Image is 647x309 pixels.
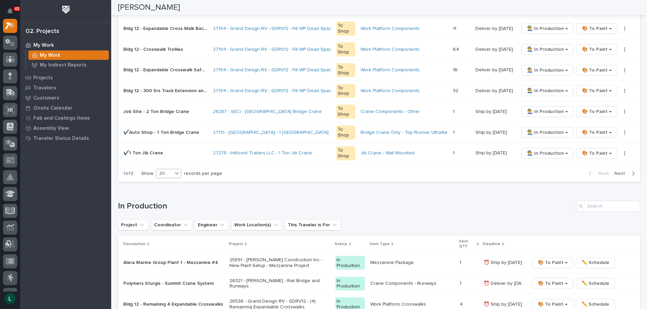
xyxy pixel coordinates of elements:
a: Work Platform Components [361,67,420,73]
button: Engineer [195,220,228,230]
div: In Production [335,277,365,291]
a: Traveler Status Details [20,133,111,143]
span: 👨‍🏭 In Production → [527,108,568,116]
span: 👨‍🏭 In Production → [527,87,568,95]
p: ⏰ Deliver by 9/22/25 [484,279,525,286]
p: Mezzanine Package [370,260,454,266]
p: Project [229,240,243,248]
tr: Bldg 12 - Expandable Crosswalk Safety BrakesBldg 12 - Expandable Crosswalk Safety Brakes 27194 - ... [118,60,640,81]
p: Show [141,171,153,177]
button: Next [612,170,640,177]
a: Work Platform Components [361,26,420,32]
p: 4 [460,300,464,307]
a: 27278 - Hillcrest Trailers LLC - 1 Ton Jib Crane [213,150,312,156]
a: Assembly View [20,123,111,133]
p: Job Site - 2 Ton Bridge Crane [123,108,190,115]
p: Traveler Status Details [33,136,89,142]
span: 🎨 To Paint → [538,259,567,267]
button: 👨‍🏭 In Production → [521,85,574,96]
span: 👨‍🏭 In Production → [527,66,568,74]
p: 64 [453,45,460,52]
button: 🎨 To Paint → [576,23,617,34]
button: 👨‍🏭 In Production → [521,65,574,76]
h2: [PERSON_NAME] [118,3,180,12]
a: 27194 - Grand Design RV - GDRV12 - Fill WP Dead Space For Short Units [213,26,368,32]
a: Projects [20,73,111,83]
a: My Indirect Reports [26,60,111,70]
span: Next [614,170,629,177]
span: 👨‍🏭 In Production → [527,45,568,53]
p: Customers [33,95,59,101]
div: To Shop [336,84,355,98]
p: Item Type [370,240,390,248]
p: 1 [460,279,463,286]
p: 1 [453,108,456,115]
div: To Shop [336,146,355,160]
button: 🎨 To Paint → [532,278,573,289]
button: Back [583,170,612,177]
a: Jib Crane - Wall Mounted [361,150,414,156]
p: Crane Components - Runways [370,281,454,286]
div: Notifications43 [8,8,17,19]
button: ✏️ Schedule [576,278,615,289]
a: My Work [20,40,111,50]
span: 🎨 To Paint → [582,45,612,53]
p: Ship by [DATE] [475,128,508,136]
p: Deadline [483,240,500,248]
p: Bldg 12 - Remaining 4 Expandable Crosswalks [123,302,224,307]
button: Notifications [3,4,17,18]
div: 20 [156,170,173,177]
p: 16 [453,66,459,73]
a: My Work [26,50,111,60]
p: Deliver by [DATE] [475,87,514,94]
input: Search [576,201,640,211]
tr: ✔️Auto Shop - 1 Ton Bridge Crane✔️Auto Shop - 1 Ton Bridge Crane 27131 - [GEOGRAPHIC_DATA] - 1 [G... [118,122,640,143]
h1: In Production [118,201,574,211]
button: 🎨 To Paint → [576,85,617,96]
span: ✏️ Schedule [582,259,609,267]
a: 27194 - Grand Design RV - GDRV12 - Fill WP Dead Space For Short Units [213,67,368,73]
div: To Shop [336,105,355,119]
p: Deliver by [DATE] [475,66,514,73]
a: Work Platform Components [361,47,420,52]
button: 👨‍🏭 In Production → [521,23,574,34]
p: ⏰ Ship by [DATE] [484,300,523,307]
span: 🎨 To Paint → [582,87,612,95]
a: 27194 - Grand Design RV - GDRV12 - Fill WP Dead Space For Short Units [213,47,368,52]
p: Alera Marine Group Plant 1 - Mezzanine #4 [123,260,224,266]
p: Deliver by [DATE] [475,45,514,52]
p: 1 of 3 [118,165,138,182]
div: To Shop [336,42,355,56]
tr: Bldg 12 - Crosswalk TrolliesBldg 12 - Crosswalk Trollies 27194 - Grand Design RV - GDRV12 - Fill ... [118,39,640,60]
p: records per page [184,171,222,177]
button: users-avatar [3,292,17,306]
p: Bldg 12 - Expandable Crosswalk Safety Brakes [123,66,209,73]
p: 26321 - [PERSON_NAME] - Rail Bridge and Runways [229,278,330,289]
button: 👨‍🏭 In Production → [521,106,574,117]
button: 👨‍🏭 In Production → [521,127,574,138]
tr: Polymers Sturgis - Summit Crane System26321 - [PERSON_NAME] - Rail Bridge and RunwaysIn Productio... [118,273,640,294]
span: 🎨 To Paint → [582,128,612,137]
p: Ship by [DATE] [475,149,508,156]
tr: Job Site - 2 Ton Bridge CraneJob Site - 2 Ton Bridge Crane 26287 - SECI - [GEOGRAPHIC_DATA] Bridg... [118,101,640,122]
p: Status [335,240,347,248]
a: 27194 - Grand Design RV - GDRV12 - Fill WP Dead Space For Short Units [213,88,368,94]
a: 26287 - SECI - [GEOGRAPHIC_DATA] Bridge Crane [213,109,322,115]
tr: Alera Marine Group Plant 1 - Mezzanine #425891 - [PERSON_NAME] Construction Inc - New Plant Setup... [118,253,640,273]
p: Work Platform Crosswalks [370,302,454,307]
span: 👨‍🏭 In Production → [527,149,568,157]
div: 02. Projects [26,28,59,35]
button: 👨‍🏭 In Production → [521,148,574,159]
p: Polymers Sturgis - Summit Crane System [123,281,224,286]
span: 🎨 To Paint → [538,300,567,308]
p: 1 [460,259,463,266]
a: Work Platform Components [361,88,420,94]
span: 🎨 To Paint → [582,66,612,74]
p: Description [123,240,146,248]
div: To Shop [336,63,355,77]
p: ✔️1 Ton Jib Crane [123,149,164,156]
span: 👨‍🏭 In Production → [527,25,568,33]
span: ✏️ Schedule [582,279,609,287]
button: ✏️ Schedule [576,258,615,268]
